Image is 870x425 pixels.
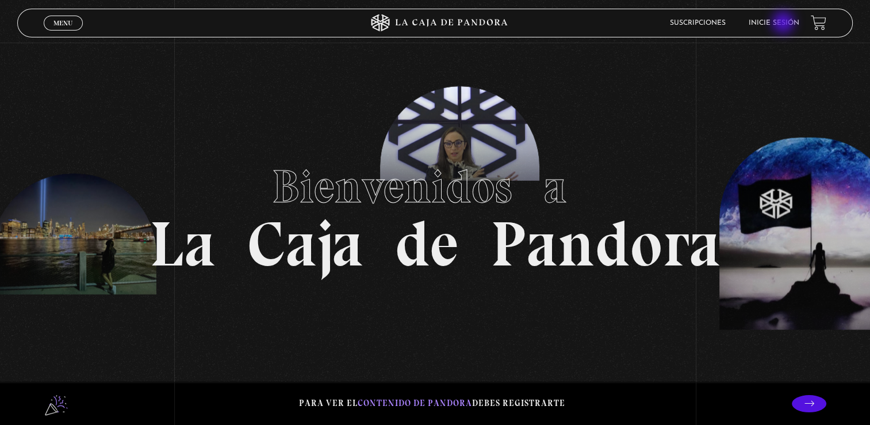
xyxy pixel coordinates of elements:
[299,396,565,411] p: Para ver el debes registrarte
[811,15,826,31] a: View your shopping cart
[150,149,720,276] h1: La Caja de Pandora
[670,20,726,26] a: Suscripciones
[272,159,599,214] span: Bienvenidos a
[53,20,72,26] span: Menu
[49,29,76,37] span: Cerrar
[358,398,472,408] span: contenido de Pandora
[749,20,799,26] a: Inicie sesión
